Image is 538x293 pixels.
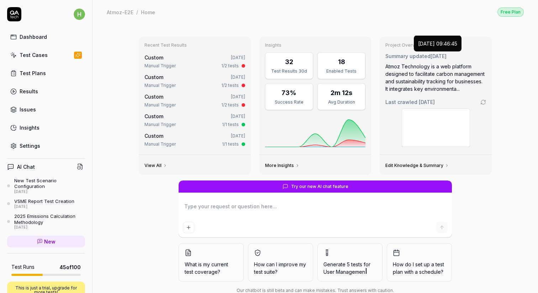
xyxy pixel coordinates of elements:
[144,42,245,48] h3: Recent Test Results
[144,133,163,139] span: Custom
[221,102,239,108] div: 1/2 tests
[497,7,524,17] button: Free Plan
[144,54,163,61] span: Custom
[387,243,452,282] button: How do I set up a test plan with a schedule?
[14,204,74,209] div: [DATE]
[20,142,40,150] div: Settings
[393,261,446,276] span: How do I set up a test plan with a schedule?
[222,141,239,147] div: 1/1 tests
[7,213,85,230] a: 2025 Emissions Calculation Methodology[DATE]
[14,225,85,230] div: [DATE]
[17,163,35,171] h4: AI Chat
[144,94,163,100] span: Custom
[143,91,247,110] a: Custom[DATE]Manual Trigger1/2 tests
[402,109,470,147] img: Screenshot
[231,94,245,99] time: [DATE]
[385,98,435,106] span: Last crawled
[385,53,431,59] span: Summary updated
[11,264,35,270] h5: Test Runs
[44,238,56,245] span: New
[431,53,447,59] time: [DATE]
[59,263,81,271] span: 45 of 100
[144,141,176,147] div: Manual Trigger
[74,7,85,21] button: h
[7,178,85,194] a: New Test Scenario Configuration[DATE]
[480,99,486,105] a: Go to crawling settings
[179,243,244,282] button: What is my current test coverage?
[231,74,245,80] time: [DATE]
[7,48,85,62] a: Test Cases
[7,198,85,209] a: VSME Report Test Creation[DATE]
[143,52,247,70] a: Custom[DATE]Manual Trigger1/2 tests
[281,88,296,98] div: 73%
[385,42,486,48] h3: Project Overview
[185,261,238,276] span: What is my current test coverage?
[248,243,313,282] button: How can I improve my test suite?
[20,106,36,113] div: Issues
[231,114,245,119] time: [DATE]
[143,131,247,149] a: Custom[DATE]Manual Trigger1/1 tests
[254,261,307,276] span: How can I improve my test suite?
[20,51,48,59] div: Test Cases
[317,243,383,282] button: Generate 5 tests forUser Managemen
[322,99,361,105] div: Avg Duration
[385,163,449,168] a: Edit Knowledge & Summary
[285,57,293,67] div: 32
[107,9,133,16] div: Atmoz-E2E
[143,111,247,129] a: Custom[DATE]Manual Trigger1/1 tests
[7,103,85,116] a: Issues
[418,40,457,47] div: [DATE] 09:46:45
[20,88,38,95] div: Results
[7,84,85,98] a: Results
[265,42,366,48] h3: Insights
[7,139,85,153] a: Settings
[231,55,245,60] time: [DATE]
[14,178,85,189] div: New Test Scenario Configuration
[7,30,85,44] a: Dashboard
[144,113,163,119] span: Custom
[265,163,300,168] a: More Insights
[14,213,85,225] div: 2025 Emissions Calculation Methodology
[14,189,85,194] div: [DATE]
[270,68,308,74] div: Test Results 30d
[338,57,345,67] div: 18
[270,99,308,105] div: Success Rate
[323,269,365,275] span: User Managemen
[323,261,376,276] span: Generate 5 tests for
[7,121,85,135] a: Insights
[331,88,352,98] div: 2m 12s
[143,72,247,90] a: Custom[DATE]Manual Trigger1/2 tests
[7,236,85,247] a: New
[385,63,486,93] div: Atmoz Technology is a web platform designed to facilitate carbon management and sustainability tr...
[144,74,163,80] span: Custom
[221,82,239,89] div: 1/2 tests
[144,102,176,108] div: Manual Trigger
[74,9,85,20] span: h
[419,99,435,105] time: [DATE]
[136,9,138,16] div: /
[144,63,176,69] div: Manual Trigger
[144,121,176,128] div: Manual Trigger
[291,183,348,190] span: Try our new AI chat feature
[144,163,167,168] a: View All
[20,124,39,131] div: Insights
[20,69,46,77] div: Test Plans
[144,82,176,89] div: Manual Trigger
[221,63,239,69] div: 1/2 tests
[183,222,194,233] button: Add attachment
[231,133,245,138] time: [DATE]
[322,68,361,74] div: Enabled Tests
[20,33,47,41] div: Dashboard
[141,9,155,16] div: Home
[7,66,85,80] a: Test Plans
[222,121,239,128] div: 1/1 tests
[14,198,74,204] div: VSME Report Test Creation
